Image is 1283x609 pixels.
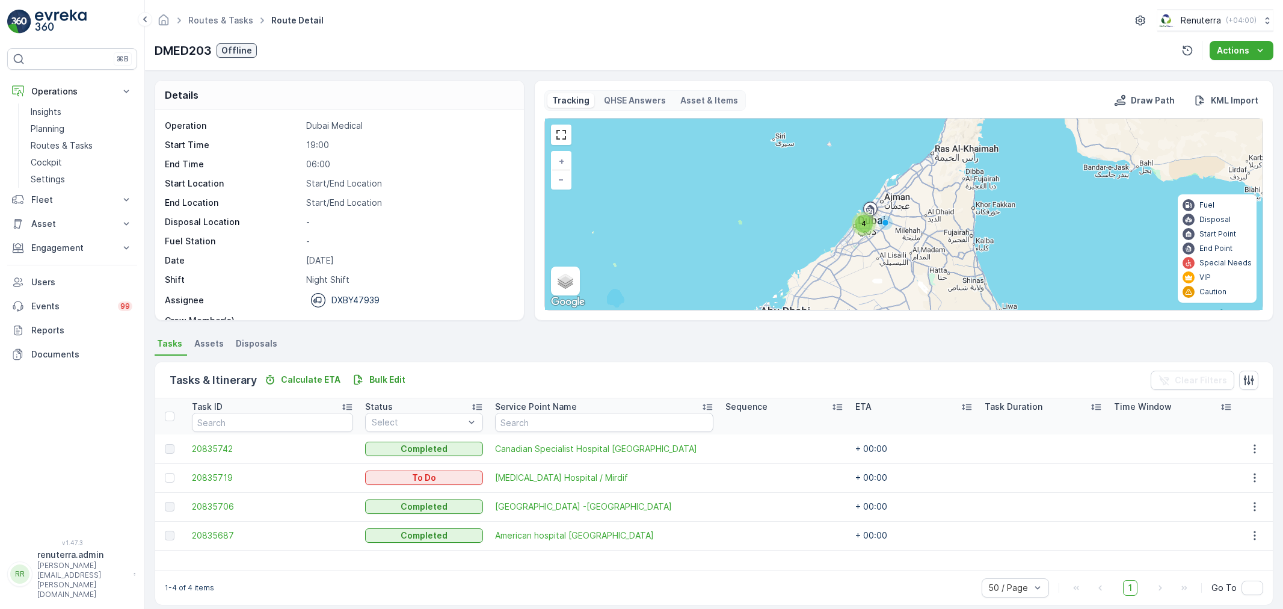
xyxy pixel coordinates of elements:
button: Clear Filters [1151,371,1234,390]
a: Events99 [7,294,137,318]
p: Completed [401,501,448,513]
p: Status [365,401,393,413]
a: Cockpit [26,154,137,171]
div: 0 [545,119,1263,310]
div: Toggle Row Selected [165,473,174,483]
button: Completed [365,442,482,456]
p: ( +04:00 ) [1226,16,1257,25]
div: RR [10,564,29,584]
p: Disposal [1199,215,1231,224]
p: Cockpit [31,156,62,168]
img: logo [7,10,31,34]
a: Documents [7,342,137,366]
a: 20835742 [192,443,354,455]
p: Calculate ETA [281,374,340,386]
button: Offline [217,43,257,58]
td: + 00:00 [849,521,979,550]
p: ETA [855,401,872,413]
a: Insights [26,104,137,120]
p: Special Needs [1199,258,1252,268]
span: [MEDICAL_DATA] Hospital / Mirdif [495,472,713,484]
p: Routes & Tasks [31,140,93,152]
a: Zoom Out [552,170,570,188]
button: RRrenuterra.admin[PERSON_NAME][EMAIL_ADDRESS][PERSON_NAME][DOMAIN_NAME] [7,549,137,599]
p: Fuel [1199,200,1214,210]
p: Service Point Name [495,401,577,413]
div: Toggle Row Selected [165,444,174,454]
p: Start/End Location [306,197,511,209]
a: 20835706 [192,501,354,513]
p: Details [165,88,198,102]
button: KML Import [1189,93,1263,108]
a: Zoom In [552,152,570,170]
td: + 00:00 [849,492,979,521]
p: 06:00 [306,158,511,170]
span: + [559,156,564,166]
p: Engagement [31,242,113,254]
p: Asset & Items [680,94,738,107]
a: Users [7,270,137,294]
p: Fleet [31,194,113,206]
p: Actions [1217,45,1249,57]
a: 20835687 [192,530,354,542]
p: Clear Filters [1175,374,1227,386]
span: Go To [1211,582,1237,594]
a: Routes & Tasks [188,15,253,25]
button: Fleet [7,188,137,212]
div: Toggle Row Selected [165,502,174,512]
p: Start Time [165,139,301,151]
p: KML Import [1211,94,1258,107]
p: To Do [412,472,436,484]
a: 20835719 [192,472,354,484]
button: Actions [1210,41,1273,60]
a: Layers [552,268,579,294]
p: [PERSON_NAME][EMAIL_ADDRESS][PERSON_NAME][DOMAIN_NAME] [37,561,128,599]
p: Date [165,255,301,267]
p: End Time [165,158,301,170]
p: Select [372,416,464,428]
p: Start Location [165,178,301,190]
a: Settings [26,171,137,188]
p: End Point [1199,244,1232,253]
span: − [558,174,564,184]
p: Reports [31,324,132,336]
p: [DATE] [306,255,511,267]
button: Draw Path [1109,93,1180,108]
button: Bulk Edit [348,373,410,387]
p: DXBY47939 [331,294,380,306]
button: Asset [7,212,137,236]
p: Bulk Edit [369,374,405,386]
a: HMS Hospital / Mirdif [495,472,713,484]
p: Crew Member(s) [165,315,301,327]
button: To Do [365,471,482,485]
p: Insights [31,106,61,118]
span: Route Detail [269,14,326,26]
p: Start Point [1199,229,1236,239]
p: 19:00 [306,139,511,151]
p: - [306,235,511,247]
p: Events [31,300,111,312]
a: American Hospital -Oud Mehta [495,501,713,513]
button: Completed [365,528,482,543]
span: v 1.47.3 [7,539,137,546]
p: 99 [120,301,130,311]
p: Caution [1199,287,1226,297]
p: QHSE Answers [604,94,666,107]
p: Planning [31,123,64,135]
p: Users [31,276,132,288]
p: Night Shift [306,274,511,286]
a: Planning [26,120,137,137]
p: Shift [165,274,301,286]
p: Tasks & Itinerary [170,372,257,389]
p: Settings [31,173,65,185]
p: VIP [1199,273,1211,282]
button: Engagement [7,236,137,260]
p: Offline [221,45,252,57]
p: Sequence [725,401,768,413]
span: 4 [861,219,866,228]
a: Routes & Tasks [26,137,137,154]
p: Documents [31,348,132,360]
